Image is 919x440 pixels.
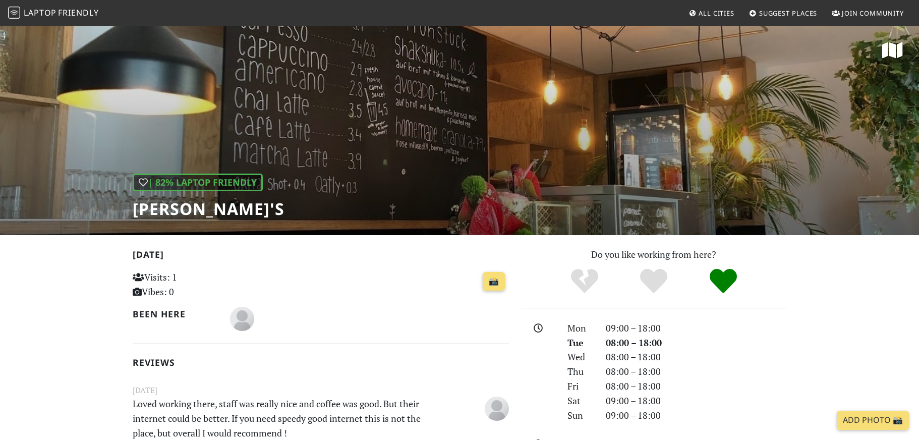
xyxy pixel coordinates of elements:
[230,307,254,331] img: blank-535327c66bd565773addf3077783bbfce4b00ec00e9fd257753287c682c7fa38.png
[600,336,792,350] div: 08:00 – 18:00
[230,312,254,324] span: Ana Schmidt
[619,267,688,295] div: Yes
[521,247,786,262] p: Do you like working from here?
[759,9,818,18] span: Suggest Places
[561,408,600,423] div: Sun
[133,174,263,191] div: | 82% Laptop Friendly
[127,384,515,397] small: [DATE]
[600,379,792,394] div: 08:00 – 18:00
[684,4,738,22] a: All Cities
[561,379,600,394] div: Fri
[133,249,509,264] h2: [DATE]
[485,401,509,413] span: Ana Schmidt
[483,272,505,291] a: 📸
[561,364,600,379] div: Thu
[600,394,792,408] div: 09:00 – 18:00
[8,5,99,22] a: LaptopFriendly LaptopFriendly
[550,267,619,295] div: No
[842,9,904,18] span: Join Community
[600,408,792,423] div: 09:00 – 18:00
[561,336,600,350] div: Tue
[600,350,792,364] div: 08:00 – 18:00
[600,364,792,379] div: 08:00 – 18:00
[133,309,218,319] h2: Been here
[133,357,509,368] h2: Reviews
[600,321,792,336] div: 09:00 – 18:00
[127,397,450,440] p: Loved working there, staff was really nice and coffee was good. But their internet could be bette...
[688,267,758,295] div: Definitely!
[133,199,284,218] h1: [PERSON_NAME]'s
[485,397,509,421] img: blank-535327c66bd565773addf3077783bbfce4b00ec00e9fd257753287c682c7fa38.png
[133,270,250,299] p: Visits: 1 Vibes: 0
[561,321,600,336] div: Mon
[561,350,600,364] div: Wed
[837,411,909,430] a: Add Photo 📸
[8,7,20,19] img: LaptopFriendly
[58,7,98,18] span: Friendly
[699,9,734,18] span: All Cities
[24,7,56,18] span: Laptop
[828,4,908,22] a: Join Community
[561,394,600,408] div: Sat
[745,4,822,22] a: Suggest Places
